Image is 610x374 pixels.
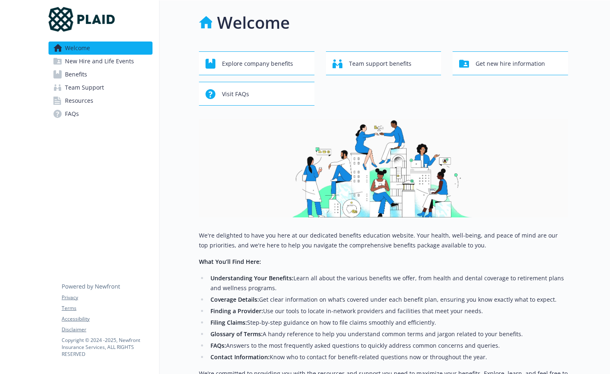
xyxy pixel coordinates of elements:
li: Get clear information on what’s covered under each benefit plan, ensuring you know exactly what t... [208,295,568,305]
span: Resources [65,94,93,107]
strong: What You’ll Find Here: [199,258,261,265]
span: Team Support [65,81,104,94]
button: Get new hire information [453,51,568,75]
li: Step-by-step guidance on how to file claims smoothly and efficiently. [208,318,568,328]
strong: Contact Information: [210,353,270,361]
a: Team Support [49,81,152,94]
span: Welcome [65,42,90,55]
a: Welcome [49,42,152,55]
li: Answers to the most frequently asked questions to quickly address common concerns and queries. [208,341,568,351]
li: A handy reference to help you understand common terms and jargon related to your benefits. [208,329,568,339]
a: Benefits [49,68,152,81]
button: Team support benefits [326,51,441,75]
strong: Understanding Your Benefits: [210,274,293,282]
li: Know who to contact for benefit-related questions now or throughout the year. [208,352,568,362]
button: Explore company benefits [199,51,314,75]
a: Privacy [62,294,152,301]
span: Get new hire information [476,56,545,72]
img: overview page banner [199,119,568,217]
h1: Welcome [217,10,290,35]
strong: Glossary of Terms: [210,330,263,338]
strong: Filing Claims: [210,319,247,326]
strong: Finding a Provider: [210,307,263,315]
span: Visit FAQs [222,86,249,102]
span: Explore company benefits [222,56,293,72]
button: Visit FAQs [199,82,314,106]
a: New Hire and Life Events [49,55,152,68]
a: Accessibility [62,315,152,323]
p: We're delighted to have you here at our dedicated benefits education website. Your health, well-b... [199,231,568,250]
span: FAQs [65,107,79,120]
a: Resources [49,94,152,107]
span: New Hire and Life Events [65,55,134,68]
span: Team support benefits [349,56,411,72]
strong: FAQs: [210,342,226,349]
strong: Coverage Details: [210,296,259,303]
span: Benefits [65,68,87,81]
li: Learn all about the various benefits we offer, from health and dental coverage to retirement plan... [208,273,568,293]
a: FAQs [49,107,152,120]
p: Copyright © 2024 - 2025 , Newfront Insurance Services, ALL RIGHTS RESERVED [62,337,152,358]
a: Terms [62,305,152,312]
li: Use our tools to locate in-network providers and facilities that meet your needs. [208,306,568,316]
a: Disclaimer [62,326,152,333]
